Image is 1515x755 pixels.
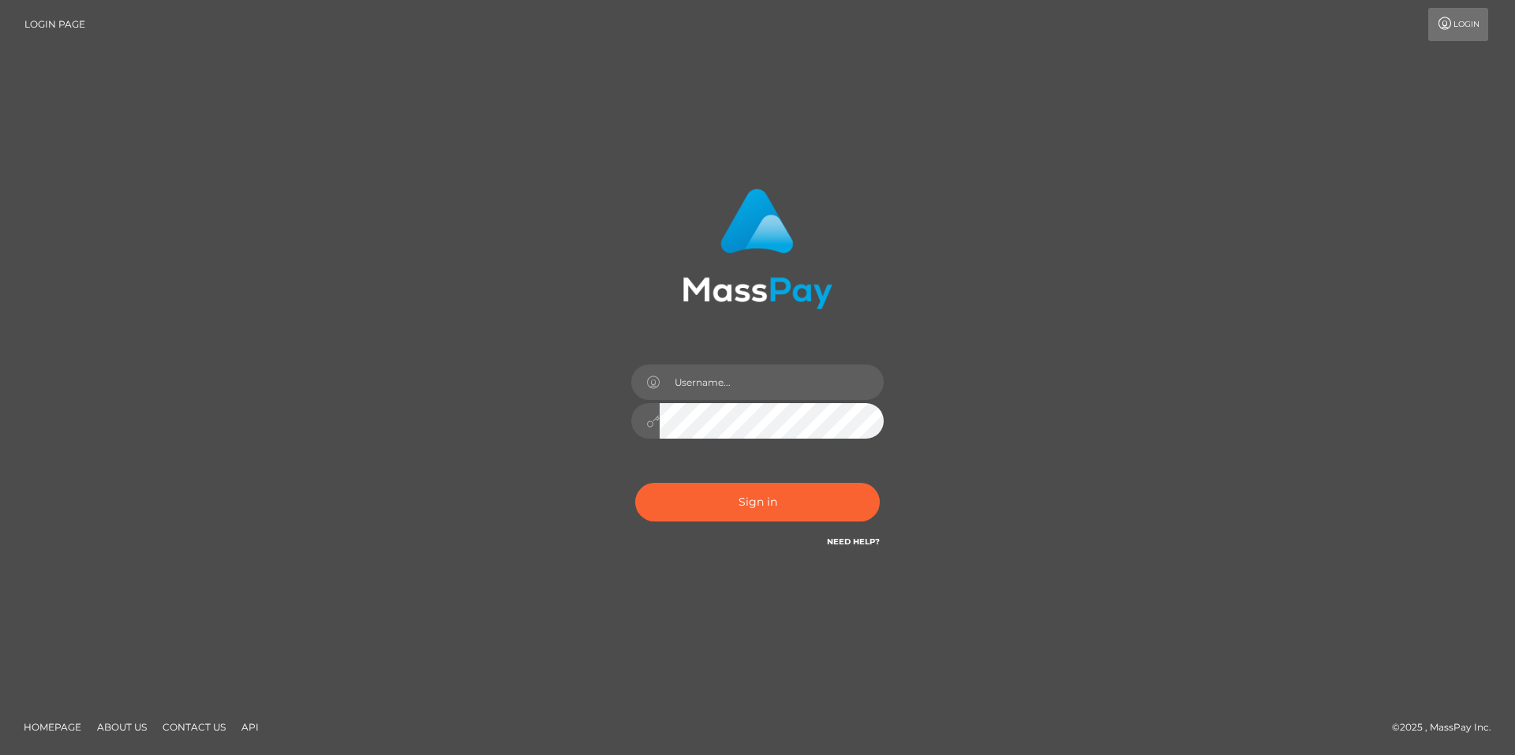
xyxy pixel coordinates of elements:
a: Login Page [24,8,85,41]
a: API [235,715,265,739]
a: Login [1428,8,1488,41]
a: Need Help? [827,536,880,547]
input: Username... [660,364,884,400]
a: Homepage [17,715,88,739]
a: About Us [91,715,153,739]
div: © 2025 , MassPay Inc. [1392,719,1503,736]
img: MassPay Login [683,189,832,309]
button: Sign in [635,483,880,521]
a: Contact Us [156,715,232,739]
